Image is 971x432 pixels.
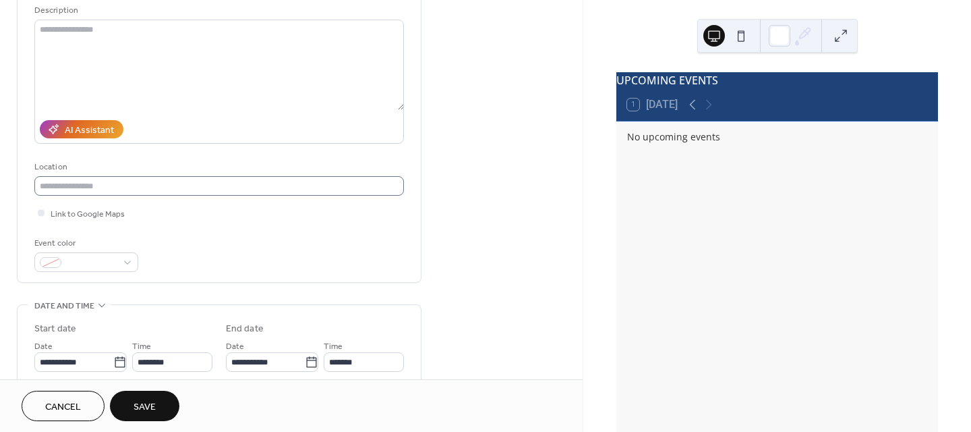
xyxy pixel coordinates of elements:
span: Link to Google Maps [51,207,125,221]
button: Save [110,391,179,421]
div: Location [34,160,401,174]
div: Start date [34,322,76,336]
div: No upcoming events [627,130,927,144]
button: Cancel [22,391,105,421]
span: Time [132,340,151,354]
div: Event color [34,236,136,250]
div: End date [226,322,264,336]
span: Date and time [34,299,94,313]
div: AI Assistant [65,124,114,138]
span: Date [226,340,244,354]
span: Time [324,340,343,354]
span: Save [134,400,156,414]
div: UPCOMING EVENTS [616,72,938,88]
div: Description [34,3,401,18]
span: Date [34,340,53,354]
button: AI Assistant [40,120,123,138]
span: Cancel [45,400,81,414]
